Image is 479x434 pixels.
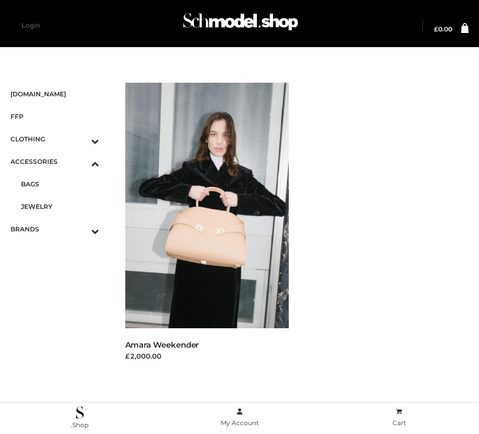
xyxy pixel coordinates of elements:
a: Login [21,21,40,29]
span: BRANDS [10,223,99,235]
a: ACCESSORIESToggle Submenu [10,150,99,173]
span: CLOTHING [10,133,99,145]
span: ACCESSORIES [10,155,99,168]
img: Schmodel Admin 964 [180,6,301,43]
a: CLOTHINGToggle Submenu [10,128,99,150]
span: .Shop [71,421,89,429]
a: Cart [319,406,479,429]
button: Toggle Submenu [62,218,99,240]
a: £0.00 [434,26,452,32]
a: Amara Weekender [125,340,199,350]
span: [DOMAIN_NAME] [10,88,99,100]
div: £2,000.00 [125,351,289,361]
a: [DOMAIN_NAME] [10,83,99,105]
span: £ [434,25,438,33]
img: .Shop [76,406,84,419]
span: BAGS [21,178,99,190]
a: Schmodel Admin 964 [178,9,301,43]
bdi: 0.00 [434,25,452,33]
button: Toggle Submenu [62,128,99,150]
a: BRANDSToggle Submenu [10,218,99,240]
a: JEWELRY [21,195,99,218]
span: My Account [221,419,259,427]
button: Toggle Submenu [62,150,99,173]
a: My Account [160,406,320,429]
a: FFP [10,105,99,128]
span: JEWELRY [21,201,99,213]
span: Cart [393,419,406,427]
span: FFP [10,110,99,123]
a: BAGS [21,173,99,195]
